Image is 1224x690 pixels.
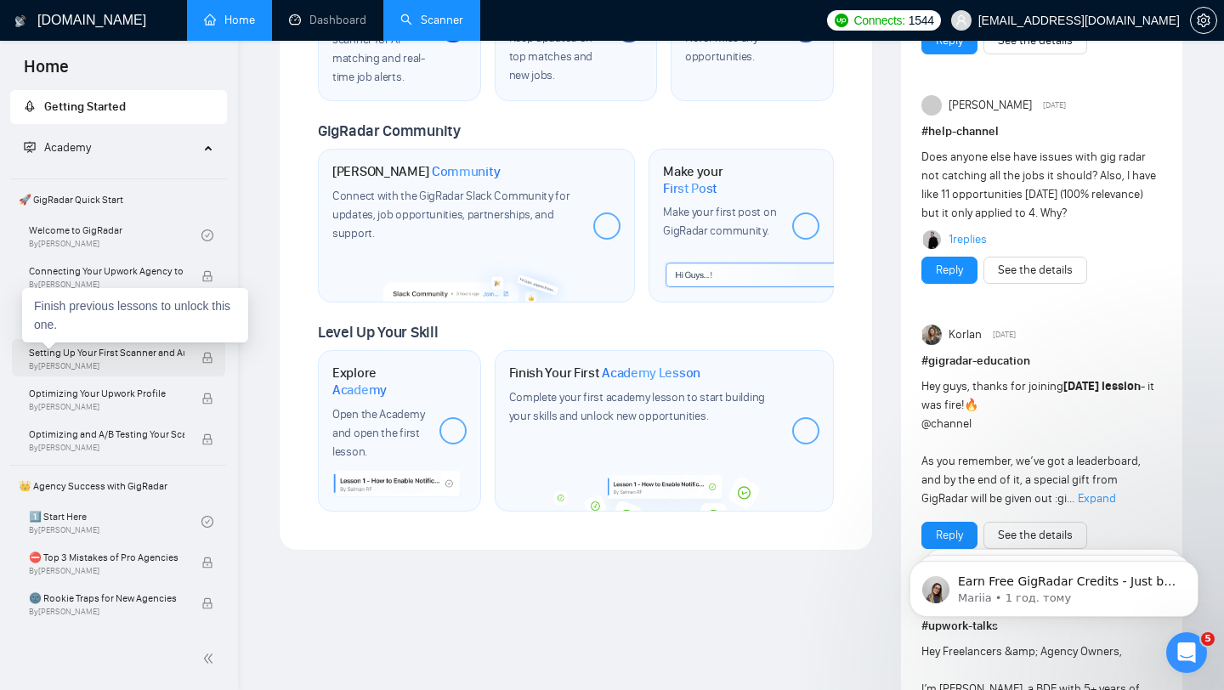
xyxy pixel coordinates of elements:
span: 🚀 GigRadar Quick Start [12,183,225,217]
span: lock [201,433,213,445]
span: ⛔ Top 3 Mistakes of Pro Agencies [29,549,184,566]
span: 5 [1201,632,1215,646]
button: See the details [983,257,1087,284]
button: Reply [921,27,977,54]
h1: [PERSON_NAME] [332,163,501,180]
button: See the details [983,27,1087,54]
button: Reply [921,257,977,284]
span: Academy [44,140,91,155]
img: academy-bg.png [547,475,784,510]
span: check-circle [201,516,213,528]
span: By [PERSON_NAME] [29,361,184,371]
span: check-circle [201,229,213,241]
span: First Post [663,180,717,197]
a: homeHome [204,13,255,27]
span: Setting Up Your First Scanner and Auto-Bidder [29,344,184,361]
span: Academy [332,382,387,399]
span: user [955,14,967,26]
button: setting [1190,7,1217,34]
span: lock [201,597,213,609]
div: Finish previous lessons to unlock this one. [22,288,248,342]
span: lock [201,352,213,364]
span: Getting Started [44,99,126,114]
a: 1replies [949,231,987,248]
h1: # gigradar-education [921,352,1162,370]
h1: Explore [332,365,426,398]
span: By [PERSON_NAME] [29,402,184,412]
a: See the details [998,261,1073,280]
span: 👑 Agency Success with GigRadar [12,469,225,503]
a: Reply [936,261,963,280]
span: Academy Lesson [602,365,700,382]
span: Keep updated on top matches and new jobs. [509,31,593,82]
span: fund-projection-screen [24,141,36,153]
span: Connects: [853,11,904,30]
span: Optimizing Your Upwork Profile [29,385,184,402]
span: Does anyone else have issues with gig radar not catching all the jobs it should? Also, I have lik... [921,150,1156,220]
span: [PERSON_NAME] [949,96,1032,115]
a: 1️⃣ Start HereBy[PERSON_NAME] [29,503,201,540]
span: Expand [1078,491,1116,506]
button: See the details [983,522,1087,549]
img: slackcommunity-bg.png [383,257,573,302]
h1: # help-channel [921,122,1162,141]
span: By [PERSON_NAME] [29,607,184,617]
span: By [PERSON_NAME] [29,443,184,453]
span: Community [432,163,501,180]
span: Optimizing and A/B Testing Your Scanner for Better Results [29,426,184,443]
span: 🌚 Rookie Traps for New Agencies [29,590,184,607]
span: lock [201,270,213,282]
span: lock [201,557,213,568]
span: [DATE] [993,327,1016,342]
span: Enable the scanner for AI matching and real-time job alerts. [332,14,425,84]
iframe: Intercom live chat [1166,632,1207,673]
a: Reply [936,31,963,50]
a: See the details [998,31,1073,50]
img: Dima [923,230,942,249]
span: By [PERSON_NAME] [29,280,184,290]
span: Connect with the GigRadar Slack Community for updates, job opportunities, partnerships, and support. [332,189,570,240]
span: Academy [24,140,91,155]
span: Make your first post on GigRadar community. [663,205,776,238]
img: Korlan [922,325,943,345]
span: Level Up Your Skill [318,323,438,342]
span: Never miss any opportunities. [685,31,758,64]
h1: Finish Your First [509,365,700,382]
span: 🔥 [964,398,978,412]
img: logo [14,8,26,35]
button: Reply [921,522,977,549]
span: [DATE] [1043,98,1066,113]
strong: [DATE] lession [1063,379,1141,393]
span: double-left [202,650,219,667]
li: Getting Started [10,90,227,124]
iframe: Intercom notifications повідомлення [884,525,1224,644]
span: Complete your first academy lesson to start building your skills and unlock new opportunities. [509,390,765,423]
span: rocket [24,100,36,112]
span: GigRadar Community [318,122,461,140]
a: dashboardDashboard [289,13,366,27]
a: searchScanner [400,13,463,27]
img: upwork-logo.png [835,14,848,27]
span: 1544 [909,11,934,30]
span: Connecting Your Upwork Agency to GigRadar [29,263,184,280]
span: setting [1191,14,1216,27]
h1: Make your [663,163,778,196]
span: Hey guys, thanks for joining - it was fire! As you remember, we’ve got a leaderboard, and by the ... [921,379,1154,506]
span: By [PERSON_NAME] [29,566,184,576]
span: Home [10,54,82,90]
a: Welcome to GigRadarBy[PERSON_NAME] [29,217,201,254]
span: Korlan [949,325,982,344]
span: lock [201,393,213,404]
span: @channel [921,416,972,431]
a: setting [1190,14,1217,27]
span: Open the Academy and open the first lesson. [332,407,424,459]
